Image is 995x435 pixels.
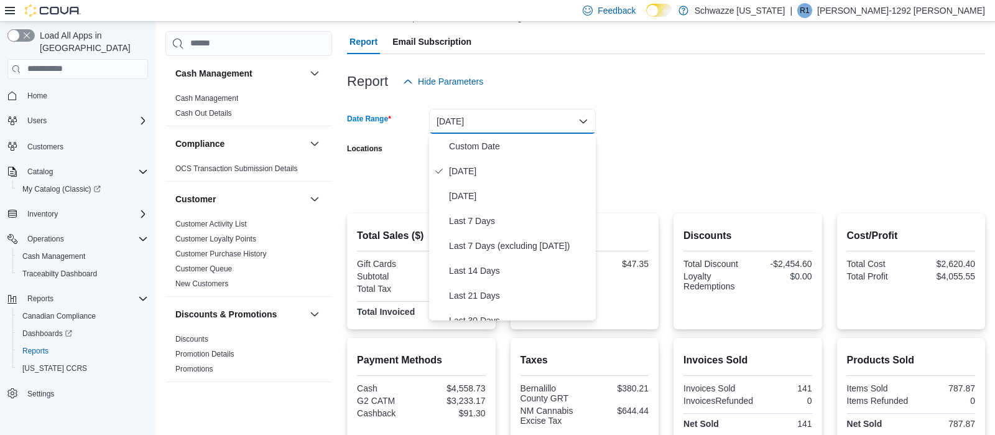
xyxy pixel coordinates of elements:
h2: Invoices Sold [683,353,812,368]
a: Traceabilty Dashboard [17,266,102,281]
a: New Customers [175,279,228,288]
button: Discounts & Promotions [307,307,322,322]
button: Reports [22,291,58,306]
div: Total Cost [847,259,909,269]
button: Compliance [175,138,305,150]
a: Customer Activity List [175,220,247,228]
h3: Compliance [175,138,224,150]
button: Home [2,87,153,105]
strong: Net Sold [683,419,719,429]
span: My Catalog (Classic) [17,182,148,197]
div: Cash Management [165,91,332,126]
span: Settings [27,389,54,399]
div: -$2,454.60 [750,259,812,269]
span: Dashboards [22,329,72,339]
div: Customer [165,217,332,296]
div: $1,024.65 [423,284,485,294]
span: Load All Apps in [GEOGRAPHIC_DATA] [35,29,148,54]
span: Cash Management [22,251,85,261]
h2: Total Sales ($) [357,228,485,243]
span: Last 7 Days (excluding [DATE]) [449,238,591,253]
h3: Cash Management [175,67,252,80]
nav: Complex example [7,82,148,435]
span: Traceabilty Dashboard [17,266,148,281]
button: Canadian Compliance [12,307,153,325]
span: Canadian Compliance [22,311,96,321]
span: Customer Purchase History [175,249,267,259]
button: Reports [12,342,153,360]
span: Dashboards [17,326,148,341]
div: 0 [914,396,975,406]
span: Feedback [598,4,636,17]
span: Customers [27,142,63,152]
button: Customer [175,193,305,205]
span: Email Subscription [392,29,471,54]
div: NM Cannabis Excise Tax [521,406,582,426]
span: Customer Queue [175,264,232,274]
h3: Customer [175,193,216,205]
span: Promotion Details [175,349,234,359]
img: Cova [25,4,81,17]
p: | [790,3,792,18]
div: Total Tax [357,284,419,294]
div: Bernalillo County GRT [521,383,582,403]
span: Promotions [175,364,213,374]
span: Reports [22,291,148,306]
button: Cash Management [12,248,153,265]
span: Operations [27,234,64,244]
a: Promotion Details [175,350,234,358]
div: 141 [750,383,812,393]
div: Cashback [357,408,419,418]
span: Traceabilty Dashboard [22,269,97,279]
button: Hide Parameters [398,69,488,94]
span: Discounts [175,334,208,344]
div: $47.35 [587,259,649,269]
span: Cash Management [17,249,148,264]
span: Inventory [27,209,58,219]
div: 0 [758,396,812,406]
span: [DATE] [449,164,591,179]
span: Users [22,113,148,128]
input: Dark Mode [646,4,672,17]
a: Dashboards [12,325,153,342]
div: $6,675.95 [423,271,485,281]
span: Hide Parameters [418,75,483,88]
h2: Taxes [521,353,649,368]
span: Home [22,88,148,103]
div: Total Profit [847,271,909,281]
a: Customer Queue [175,264,232,273]
div: $0.00 [750,271,812,281]
div: $3,233.17 [423,396,485,406]
span: OCS Transaction Submission Details [175,164,298,174]
div: $644.44 [587,406,649,416]
strong: Total Invoiced [357,307,415,317]
span: Users [27,116,47,126]
a: My Catalog (Classic) [12,180,153,198]
a: Dashboards [17,326,77,341]
label: Locations [347,144,382,154]
span: Cash Out Details [175,108,232,118]
a: Customers [22,139,68,154]
button: Inventory [2,205,153,223]
h2: Products Sold [847,353,975,368]
button: Inventory [22,207,63,222]
div: $2,620.40 [914,259,975,269]
button: Reports [2,290,153,307]
span: Cash Management [175,93,238,103]
div: Items Refunded [847,396,909,406]
span: R1 [800,3,809,18]
button: Users [2,112,153,129]
div: G2 CATM [357,396,419,406]
div: Invoices Sold [683,383,745,393]
div: Compliance [165,161,332,181]
div: Select listbox [429,134,596,320]
a: Home [22,88,52,103]
button: Operations [22,232,69,246]
a: Reports [17,344,53,358]
button: [DATE] [429,109,596,134]
div: $4,055.55 [914,271,975,281]
span: Last 14 Days [449,263,591,278]
button: Customer [307,192,322,207]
